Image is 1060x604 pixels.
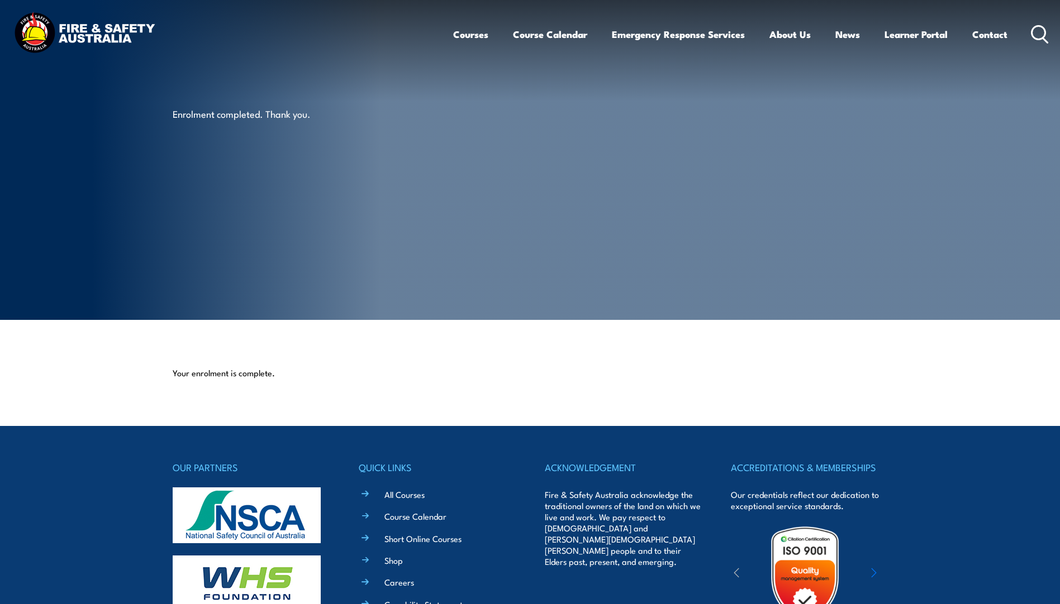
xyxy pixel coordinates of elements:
a: Course Calendar [513,20,587,49]
a: Short Online Courses [384,533,462,544]
img: nsca-logo-footer [173,487,321,543]
a: Contact [972,20,1007,49]
p: Fire & Safety Australia acknowledge the traditional owners of the land on which we live and work.... [545,489,701,567]
h4: OUR PARTNERS [173,459,329,475]
a: Learner Portal [885,20,948,49]
a: Shop [384,554,403,566]
p: Our credentials reflect our dedication to exceptional service standards. [731,489,887,511]
a: Careers [384,576,414,588]
h4: ACCREDITATIONS & MEMBERSHIPS [731,459,887,475]
a: News [835,20,860,49]
a: Course Calendar [384,510,446,522]
a: All Courses [384,488,425,500]
h4: ACKNOWLEDGEMENT [545,459,701,475]
a: Emergency Response Services [612,20,745,49]
a: About Us [769,20,811,49]
img: ewpa-logo [854,555,952,593]
p: Your enrolment is complete. [173,367,888,378]
h4: QUICK LINKS [359,459,515,475]
a: Courses [453,20,488,49]
p: Enrolment completed. Thank you. [173,107,377,120]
